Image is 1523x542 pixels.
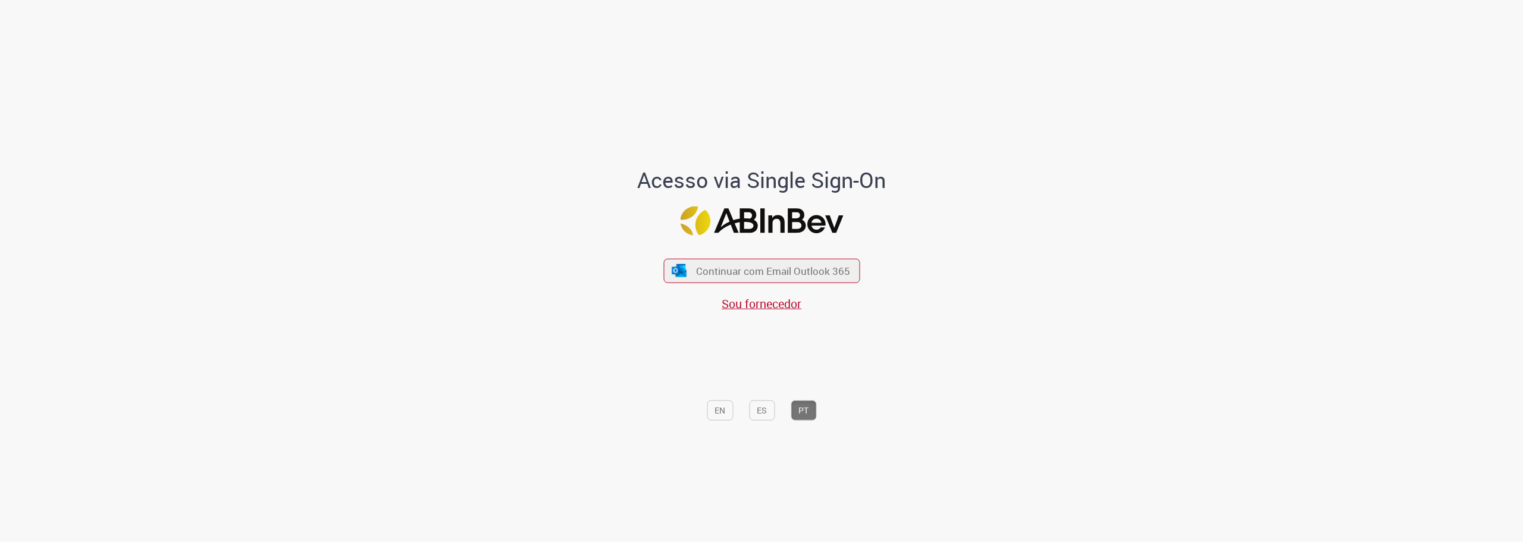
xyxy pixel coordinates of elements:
img: Logo ABInBev [680,206,843,235]
button: ícone Azure/Microsoft 360 Continuar com Email Outlook 365 [663,258,860,283]
span: Continuar com Email Outlook 365 [696,264,850,278]
button: EN [707,400,733,420]
a: Sou fornecedor [722,296,801,312]
h1: Acesso via Single Sign-On [597,168,927,192]
img: ícone Azure/Microsoft 360 [671,264,688,277]
button: PT [791,400,816,420]
button: ES [749,400,775,420]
